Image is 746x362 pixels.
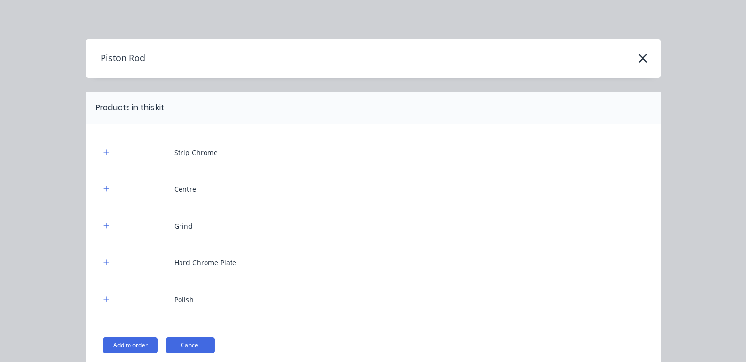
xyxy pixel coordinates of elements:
[174,184,196,194] div: Centre
[174,221,193,231] div: Grind
[174,258,236,268] div: Hard Chrome Plate
[86,49,145,68] h4: Piston Rod
[103,337,158,353] button: Add to order
[96,102,164,114] div: Products in this kit
[174,147,218,157] div: Strip Chrome
[166,337,215,353] button: Cancel
[174,294,194,305] div: Polish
